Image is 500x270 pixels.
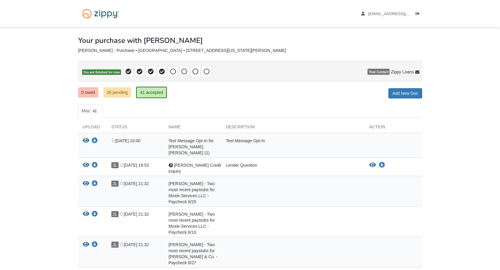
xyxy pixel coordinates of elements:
[78,104,103,118] a: Misc
[111,242,119,248] span: JL
[92,163,98,168] a: Download Amanda Credit inquiry
[111,181,119,187] span: JL
[369,162,376,168] button: View Amanda Credit inquiry
[111,162,119,168] span: JL
[368,11,437,16] span: fer0885@icloud.com
[111,211,119,217] span: JL
[169,138,214,155] span: Text Message Opt-In for [PERSON_NAME] [PERSON_NAME] (1)
[104,87,131,98] a: 35 pending
[388,88,422,98] a: Add New Doc
[92,212,98,217] a: Download Juan - Two most recent paystubs for Moxie Services LLC - Paycheck 6/10
[379,163,385,168] a: Download Amanda Credit inquiry
[78,37,203,44] h1: Your purchase with [PERSON_NAME]
[136,87,167,98] a: 41 accepted
[119,242,149,247] span: [DATE] 21:32
[221,124,365,133] div: Description
[221,162,365,174] div: Lender Question
[169,212,215,235] span: [PERSON_NAME] - Two most recent paystubs for Moxie Services LLC - Paycheck 6/10
[78,124,107,133] div: Upload
[169,181,215,204] span: [PERSON_NAME] - Two most recent paystubs for Moxie Services LLC - Paycheck 6/25
[83,211,89,217] button: View Juan - Two most recent paystubs for Moxie Services LLC - Paycheck 6/10
[111,138,141,143] span: [DATE] 10:00
[169,163,221,174] span: [PERSON_NAME] Credit inquiry
[78,6,123,21] img: Logo
[83,138,89,144] button: View Text Message Opt-In for Juan Fernando Lopez Martinez (1)
[119,163,149,168] span: [DATE] 18:53
[169,242,218,265] span: [PERSON_NAME] - Two most recent paystubs for [PERSON_NAME] & Co. - Paycheck 6/27
[83,181,89,187] button: View Juan - Two most recent paystubs for Moxie Services LLC - Paycheck 6/25
[83,162,89,169] button: View Amanda Credit inquiry
[78,87,98,98] a: 0 owed
[164,124,221,133] div: Name
[82,69,121,75] span: You are finished for now
[92,182,98,186] a: Download Juan - Two most recent paystubs for Moxie Services LLC - Paycheck 6/25
[83,242,89,248] button: View Amanda - Two most recent paystubs for Amanda Blu & Co. - Paycheck 6/27
[391,69,414,75] span: Zippy Loans
[92,139,98,143] a: Download Text Message Opt-In for Juan Fernando Lopez Martinez (1)
[119,212,149,217] span: [DATE] 21:32
[119,181,149,186] span: [DATE] 21:32
[92,243,98,247] a: Download Amanda - Two most recent paystubs for Amanda Blu & Co. - Paycheck 6/27
[90,108,99,114] span: 41
[361,11,438,18] a: edit profile
[416,11,422,18] a: Log out
[78,48,422,53] div: [PERSON_NAME] - Purchase • [GEOGRAPHIC_DATA] • [STREET_ADDRESS][US_STATE][PERSON_NAME]
[365,124,422,133] div: Action
[107,124,164,133] div: Status
[368,69,390,75] span: Your Contact
[221,138,365,156] div: Text Message Opt-In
